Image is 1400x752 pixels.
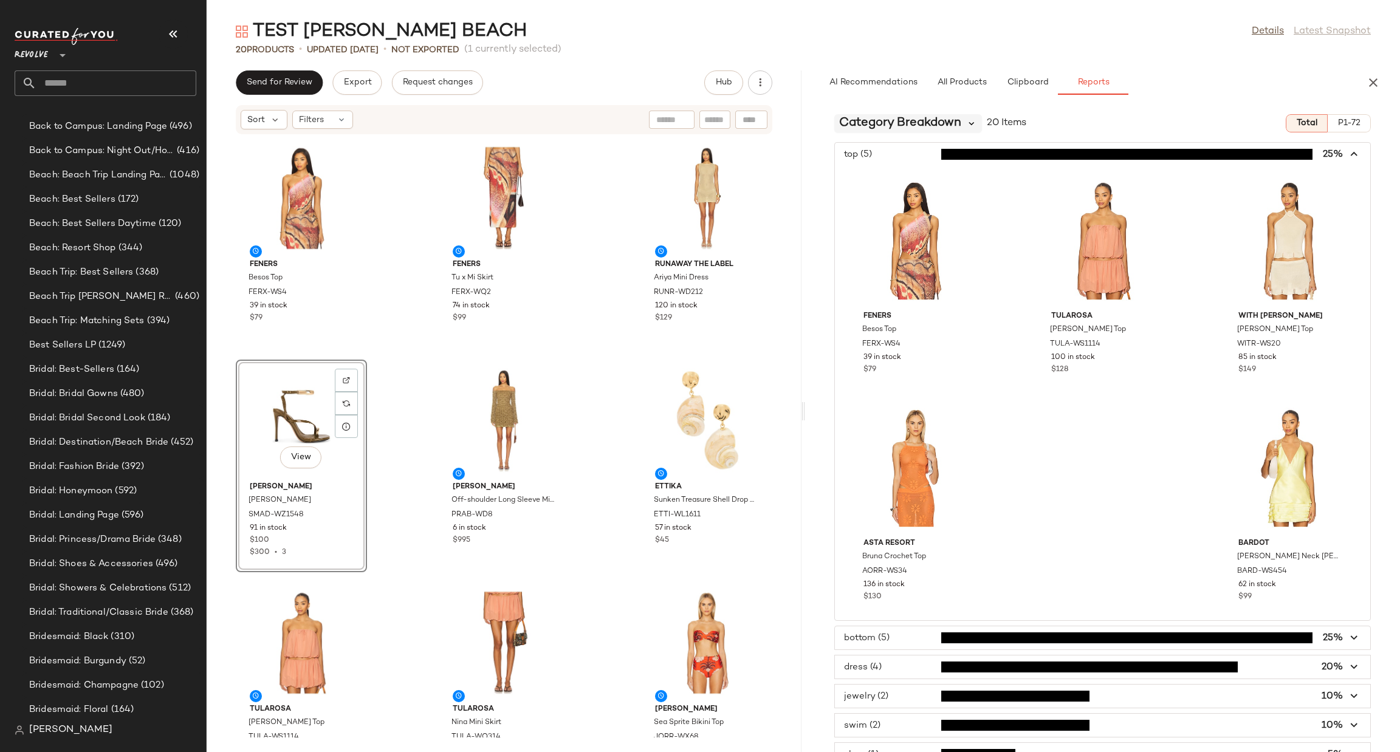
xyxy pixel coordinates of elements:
[167,120,192,134] span: (496)
[1252,24,1284,39] a: Details
[453,313,466,324] span: $99
[835,714,1370,737] button: swim (2)10%
[29,217,156,231] span: Beach: Best Sellers Daytime
[108,630,134,644] span: (310)
[839,114,961,132] span: Category Breakdown
[29,265,133,279] span: Beach Trip: Best Sellers
[1238,538,1342,549] span: Bardot
[854,402,976,533] img: AORR-WS34_V1.jpg
[29,387,118,401] span: Bridal: Bridal Gowns
[145,411,171,425] span: (184)
[1050,339,1100,350] span: TULA-WS1114
[109,703,134,717] span: (164)
[655,704,758,715] span: [PERSON_NAME]
[655,535,669,546] span: $45
[451,510,493,521] span: PRAB-WD8
[863,364,876,375] span: $79
[236,46,247,55] span: 20
[290,453,311,462] span: View
[1050,324,1126,335] span: [PERSON_NAME] Top
[249,495,311,506] span: [PERSON_NAME]
[655,313,672,324] span: $129
[29,723,112,737] span: [PERSON_NAME]
[1328,114,1371,132] button: P1-72
[453,704,556,715] span: Tularosa
[29,193,115,207] span: Beach: Best Sellers
[464,43,561,57] span: (1 currently selected)
[862,324,896,335] span: Besos Top
[29,679,139,692] span: Bridesmaid: Champagne
[863,592,882,603] span: $130
[655,301,698,312] span: 120 in stock
[835,655,1370,679] button: dress (4)20%
[1051,352,1095,363] span: 100 in stock
[645,586,768,699] img: JORR-WX68_V1.jpg
[236,70,323,95] button: Send for Review
[862,339,901,350] span: FERX-WS4
[1237,552,1340,562] span: [PERSON_NAME] Neck [PERSON_NAME]
[167,168,199,182] span: (1048)
[29,168,167,182] span: Beach: Beach Trip Landing Page
[443,364,566,477] img: PRAB-WD8_V1.jpg
[133,265,159,279] span: (368)
[862,552,926,562] span: Bruna Crochet Top
[249,510,304,521] span: SMAD-WZ1548
[29,533,156,547] span: Bridal: Princess/Drama Bride
[246,78,312,87] span: Send for Review
[29,290,173,304] span: Beach Trip [PERSON_NAME] REWORK 6.10
[1041,175,1164,306] img: TULA-WS1114_V1.jpg
[451,287,491,298] span: FERX-WQ2
[1296,118,1317,128] span: Total
[453,535,470,546] span: $995
[173,290,199,304] span: (460)
[392,70,483,95] button: Request changes
[153,557,178,571] span: (496)
[863,579,905,590] span: 136 in stock
[1229,402,1351,533] img: BARD-WS454_V1.jpg
[112,484,137,498] span: (592)
[835,626,1370,649] button: bottom (5)25%
[343,377,350,384] img: svg%3e
[835,685,1370,708] button: jewelry (2)10%
[118,387,145,401] span: (480)
[249,287,287,298] span: FERX-WS4
[1229,175,1351,306] img: WITR-WS20_V1.jpg
[654,495,757,506] span: Sunken Treasure Shell Drop Earrings
[29,508,119,522] span: Bridal: Landing Page
[1238,352,1277,363] span: 85 in stock
[29,338,96,352] span: Best Sellers LP
[453,482,556,493] span: [PERSON_NAME]
[1238,579,1276,590] span: 62 in stock
[29,581,166,595] span: Bridal: Showers & Celebrations
[29,484,112,498] span: Bridal: Honeymoon
[156,217,182,231] span: (120)
[29,630,108,644] span: Bridesmaid: Black
[645,364,768,477] img: ETTI-WL1611_V1.jpg
[863,352,901,363] span: 39 in stock
[29,314,145,328] span: Beach Trip: Matching Sets
[29,606,168,620] span: Bridal: Traditional/Classic Bride
[655,523,691,534] span: 57 in stock
[654,717,724,728] span: Sea Sprite Bikini Top
[29,557,153,571] span: Bridal: Shoes & Accessories
[654,287,703,298] span: RUNR-WD212
[332,70,382,95] button: Export
[249,732,299,743] span: TULA-WS1114
[250,704,353,715] span: Tularosa
[1286,114,1328,132] button: Total
[654,273,709,284] span: Ariya Mini Dress
[29,436,168,449] span: Bridal: Destination/Beach Bride
[655,259,758,270] span: Runaway The Label
[240,142,363,255] img: FERX-WS4_V1.jpg
[863,311,967,322] span: Feners
[119,460,144,474] span: (392)
[451,273,493,284] span: Tu x Mi Skirt
[15,28,118,45] img: cfy_white_logo.C9jOOHJF.svg
[29,363,114,377] span: Bridal: Best-Sellers
[937,78,987,87] span: All Products
[250,259,353,270] span: Feners
[119,508,144,522] span: (596)
[391,44,459,56] p: Not Exported
[139,679,164,692] span: (102)
[655,482,758,493] span: Ettika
